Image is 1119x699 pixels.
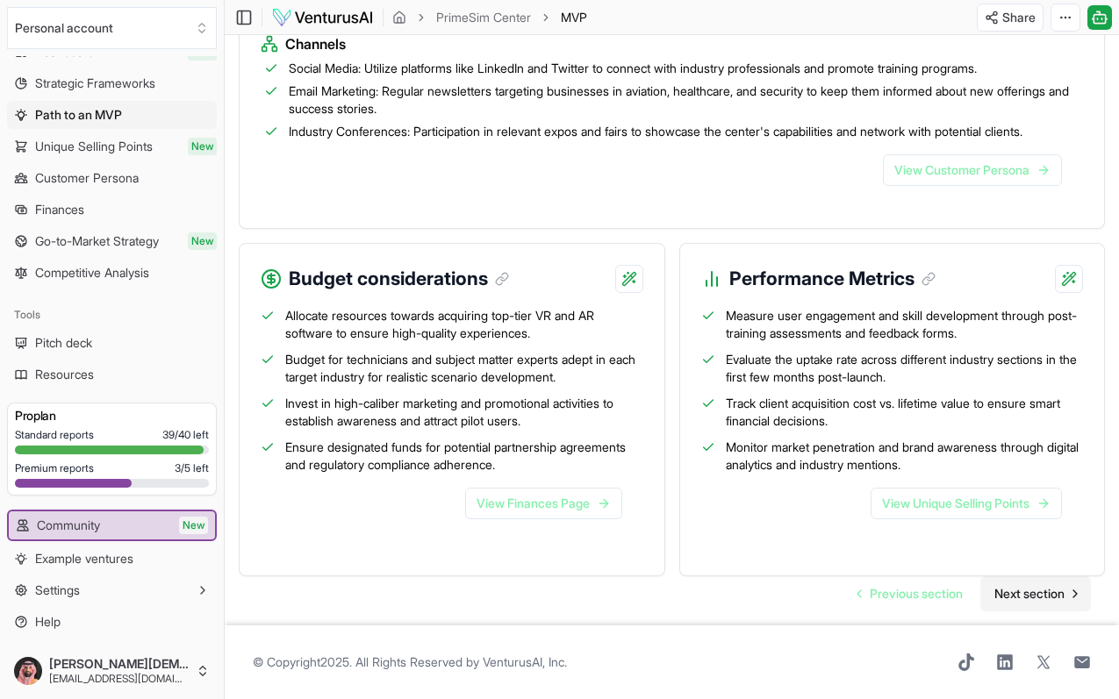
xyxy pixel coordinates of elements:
span: Finances [35,201,84,218]
span: Channels [285,33,346,54]
a: Example ventures [7,545,217,573]
a: Help [7,608,217,636]
span: MVP [561,9,587,26]
span: Monitor market penetration and brand awareness through digital analytics and industry mentions. [726,439,1084,474]
button: Select an organization [7,7,217,49]
span: New [188,232,217,250]
h3: Performance Metrics [729,265,936,293]
span: 3 / 5 left [175,461,209,475]
span: [EMAIL_ADDRESS][DOMAIN_NAME] [49,672,189,686]
span: Unique Selling Points [35,138,153,155]
a: View Customer Persona [883,154,1062,186]
a: Go to previous page [843,576,977,611]
span: Pitch deck [35,334,92,352]
span: Track client acquisition cost vs. lifetime value to ensure smart financial decisions. [726,395,1084,430]
span: Path to an MVP [35,106,122,124]
a: Path to an MVP [7,101,217,129]
a: CommunityNew [9,511,215,539]
span: Customer Persona [35,169,139,187]
a: Strategic Frameworks [7,69,217,97]
span: Next section [994,585,1065,603]
span: [PERSON_NAME][DEMOGRAPHIC_DATA] [49,656,189,672]
span: Previous section [870,585,963,603]
span: Measure user engagement and skill development through post-training assessments and feedback forms. [726,307,1084,342]
span: Email Marketing: Regular newsletters targeting businesses in aviation, healthcare, and security t... [289,82,1083,118]
span: Ensure designated funds for potential partnership agreements and regulatory compliance adherence. [285,439,643,474]
a: VenturusAI, Inc [483,654,564,669]
a: Resources [7,360,217,389]
span: New [188,138,217,155]
div: Tools [7,301,217,329]
span: Go-to-Market Strategy [35,232,159,250]
a: Unique Selling PointsNew [7,132,217,160]
a: Finances [7,196,217,224]
span: Share [1002,9,1036,26]
button: Share [977,4,1044,32]
span: Budget for technicians and subject matter experts adept in each target industry for realistic sce... [285,351,643,386]
img: logo [271,7,374,28]
span: Allocate resources towards acquiring top-tier VR and AR software to ensure high-quality experiences. [285,307,643,342]
a: Customer Persona [7,164,217,192]
span: Standard reports [15,428,94,442]
span: Help [35,613,61,631]
h3: Budget considerations [289,265,509,293]
span: Resources [35,366,94,383]
a: Pitch deck [7,329,217,357]
button: [PERSON_NAME][DEMOGRAPHIC_DATA][EMAIL_ADDRESS][DOMAIN_NAME] [7,650,217,692]
span: Community [37,517,100,534]
a: Go-to-Market StrategyNew [7,227,217,255]
span: Competitive Analysis [35,264,149,282]
span: © Copyright 2025 . All Rights Reserved by . [253,653,567,671]
img: ACg8ocLwqaeAbP2OU-ZTBJvS6u3CwpL6Q909rAwwhsNI8ltiS5SkTyU=s96-c [14,657,42,685]
a: Competitive Analysis [7,259,217,287]
span: Settings [35,581,80,599]
nav: breadcrumb [392,9,587,26]
span: 39 / 40 left [162,428,209,442]
span: Invest in high-caliber marketing and promotional activities to establish awareness and attract pi... [285,395,643,430]
button: Settings [7,576,217,604]
nav: pagination [843,576,1091,611]
h3: Pro plan [15,407,209,424]
a: View Finances Page [465,488,622,519]
span: Social Media: Utilize platforms like LinkedIn and Twitter to connect with industry professionals ... [289,60,977,77]
a: Go to next page [980,576,1091,611]
span: New [179,517,208,534]
span: Premium reports [15,461,94,475]
span: Evaluate the uptake rate across different industry sections in the first few months post-launch. [726,351,1084,386]
a: PrimeSim Center [436,9,531,26]
span: Example ventures [35,550,133,567]
a: View Unique Selling Points [871,488,1062,519]
span: Industry Conferences: Participation in relevant expos and fairs to showcase the center's capabili... [289,123,1022,140]
span: Strategic Frameworks [35,75,155,92]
